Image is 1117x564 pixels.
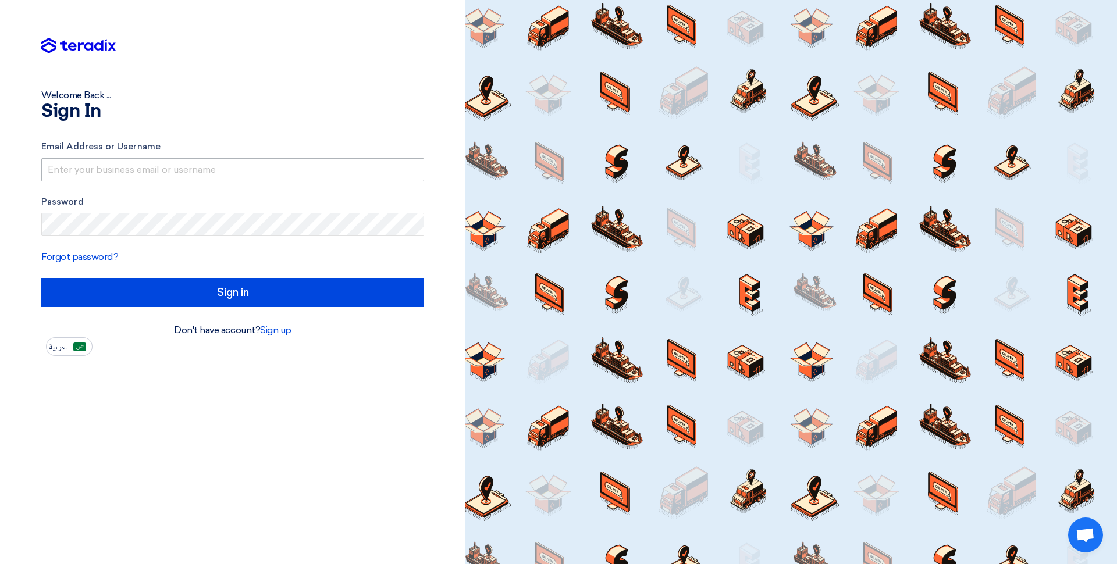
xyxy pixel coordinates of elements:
[41,195,424,209] label: Password
[260,324,291,335] a: Sign up
[41,278,424,307] input: Sign in
[41,323,424,337] div: Don't have account?
[41,102,424,121] h1: Sign In
[41,158,424,181] input: Enter your business email or username
[41,88,424,102] div: Welcome Back ...
[46,337,93,356] button: العربية
[49,343,70,351] span: العربية
[41,140,424,154] label: Email Address or Username
[73,342,86,351] img: ar-AR.png
[1068,517,1103,552] div: Open chat
[41,38,116,54] img: Teradix logo
[41,251,118,262] a: Forgot password?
